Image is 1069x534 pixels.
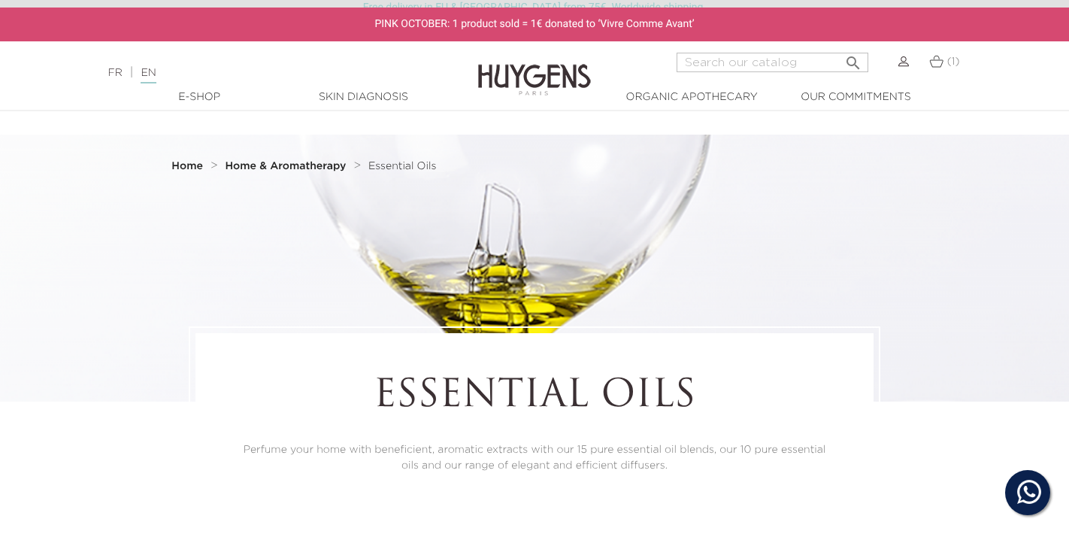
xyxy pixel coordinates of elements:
p: Perfume your home with beneficient, aromatic extracts with our 15 pure essential oil blends, our ... [237,442,832,474]
a: Home & Aromatherapy [225,160,350,172]
h1: Essential Oils [237,375,832,420]
strong: Home [171,161,203,171]
strong: Home & Aromatherapy [225,161,346,171]
i:  [844,50,862,68]
div: | [100,64,434,82]
a: EN [141,68,156,83]
span: Essential Oils [368,161,437,171]
a: Our commitments [780,90,931,105]
span: (1) [947,56,960,67]
a: (1) [929,56,960,68]
a: FR [108,68,122,78]
a: Essential Oils [368,160,437,172]
input: Search [677,53,868,72]
img: Huygens [478,40,591,98]
a: Skin Diagnosis [288,90,438,105]
a: Home [171,160,206,172]
a: Organic Apothecary [616,90,767,105]
button:  [840,48,867,68]
a: E-Shop [124,90,274,105]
